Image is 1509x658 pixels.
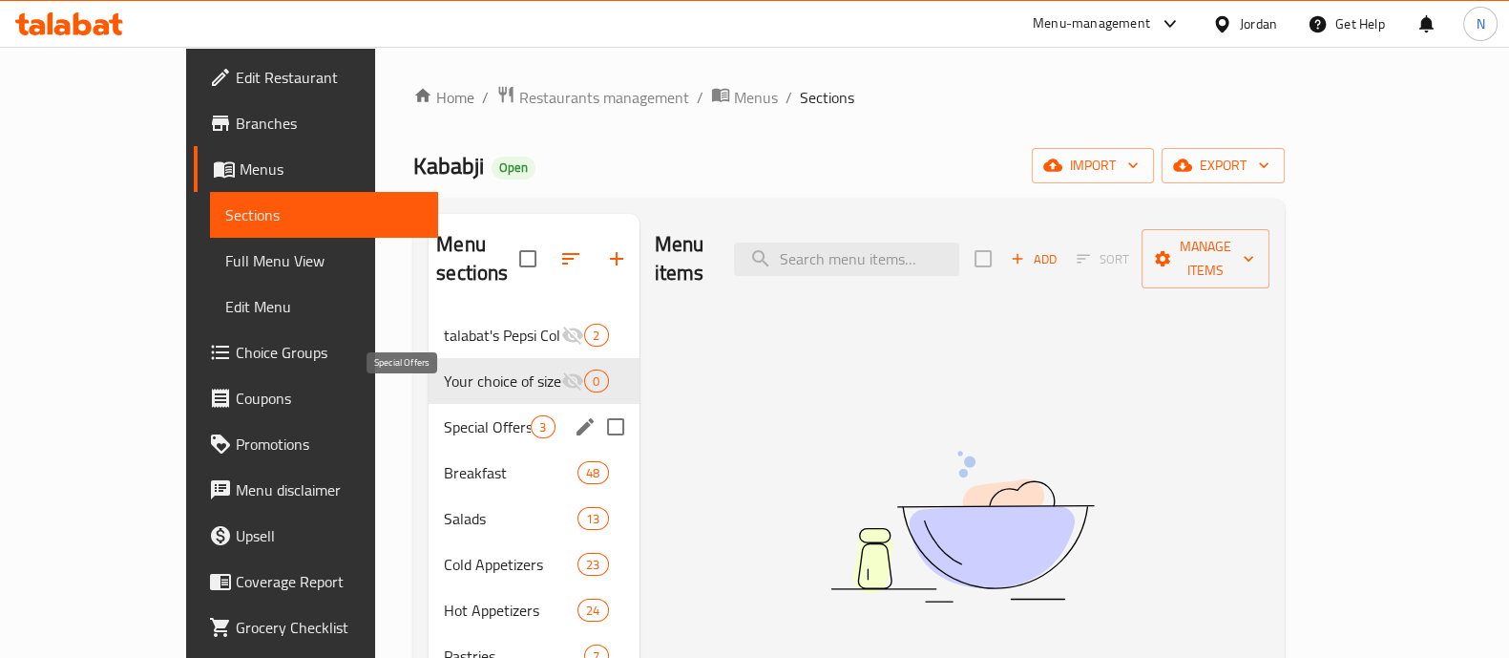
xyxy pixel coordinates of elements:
[236,112,423,135] span: Branches
[210,192,438,238] a: Sections
[532,418,554,436] span: 3
[236,524,423,547] span: Upsell
[697,86,703,109] li: /
[585,327,607,345] span: 2
[444,461,577,484] span: Breakfast
[194,467,438,513] a: Menu disclaimer
[444,507,577,530] span: Salads
[561,370,584,393] svg: Inactive section
[786,86,792,109] li: /
[655,230,712,287] h2: Menu items
[194,421,438,467] a: Promotions
[1032,148,1154,183] button: import
[236,478,423,501] span: Menu disclaimer
[594,236,639,282] button: Add section
[723,400,1201,653] img: dish.svg
[1142,229,1269,288] button: Manage items
[1177,154,1269,178] span: export
[194,559,438,605] a: Coverage Report
[800,86,854,109] span: Sections
[1162,148,1285,183] button: export
[584,324,608,347] div: items
[578,602,607,620] span: 24
[734,86,778,109] span: Menus
[210,284,438,329] a: Edit Menu
[429,587,639,633] div: Hot Appetizers24
[1033,12,1150,35] div: Menu-management
[492,157,535,180] div: Open
[519,86,689,109] span: Restaurants management
[236,66,423,89] span: Edit Restaurant
[444,415,531,438] span: Special Offers
[561,324,584,347] svg: Inactive section
[236,433,423,456] span: Promotions
[492,159,535,176] span: Open
[584,370,608,393] div: items
[194,54,438,100] a: Edit Restaurant
[734,243,959,276] input: search
[585,372,607,391] span: 0
[508,239,548,279] span: Select all sections
[1047,154,1139,178] span: import
[225,203,423,226] span: Sections
[194,329,438,375] a: Choice Groups
[194,100,438,146] a: Branches
[571,413,599,441] button: edit
[236,341,423,364] span: Choice Groups
[1240,13,1277,34] div: Jordan
[240,158,423,180] span: Menus
[413,86,474,109] a: Home
[1476,13,1484,34] span: N
[429,496,639,541] div: Salads13
[429,541,639,587] div: Cold Appetizers23
[578,556,607,574] span: 23
[444,553,577,576] span: Cold Appetizers
[578,464,607,482] span: 48
[225,249,423,272] span: Full Menu View
[444,599,577,622] span: Hot Appetizers
[194,375,438,421] a: Coupons
[436,230,518,287] h2: Menu sections
[482,86,489,109] li: /
[1003,244,1064,274] button: Add
[444,324,561,347] span: talabat's Pepsi Collection
[1064,244,1142,274] span: Sort items
[236,570,423,593] span: Coverage Report
[578,510,607,528] span: 13
[577,507,608,530] div: items
[194,513,438,559] a: Upsell
[577,461,608,484] div: items
[496,85,689,110] a: Restaurants management
[429,450,639,496] div: Breakfast48
[194,146,438,192] a: Menus
[236,387,423,410] span: Coupons
[210,238,438,284] a: Full Menu View
[711,85,778,110] a: Menus
[236,616,423,639] span: Grocery Checklist
[1157,235,1254,283] span: Manage items
[577,553,608,576] div: items
[1003,244,1064,274] span: Add item
[577,599,608,622] div: items
[413,144,484,187] span: Kababji
[1008,248,1059,270] span: Add
[531,415,555,438] div: items
[413,85,1285,110] nav: breadcrumb
[429,404,639,450] div: Special Offers3edit
[225,295,423,318] span: Edit Menu
[429,312,639,358] div: talabat's Pepsi Collection2
[429,358,639,404] div: Your choice of size:::0
[444,370,561,393] span: Your choice of size:::
[548,236,594,282] span: Sort sections
[194,605,438,650] a: Grocery Checklist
